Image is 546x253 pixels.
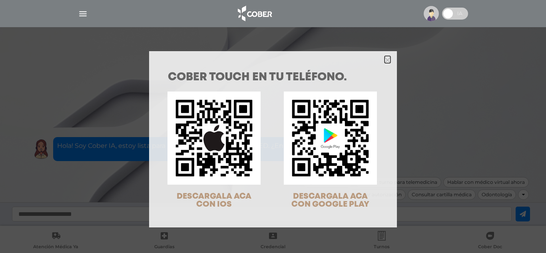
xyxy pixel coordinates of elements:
[168,72,378,83] h1: COBER TOUCH en tu teléfono.
[167,92,261,185] img: qr-code
[291,193,369,208] span: DESCARGALA ACA CON GOOGLE PLAY
[177,193,251,208] span: DESCARGALA ACA CON IOS
[284,92,377,185] img: qr-code
[385,56,391,63] button: Close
